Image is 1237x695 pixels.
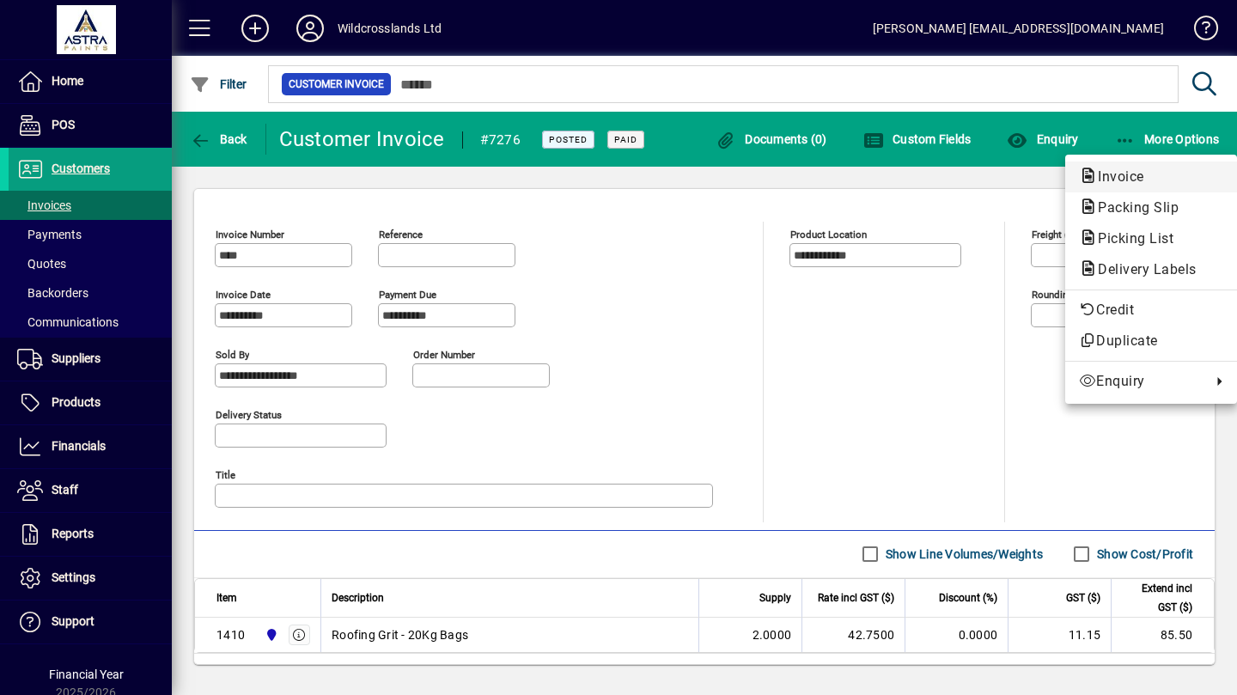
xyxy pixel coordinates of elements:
[1079,168,1153,185] span: Invoice
[1079,331,1223,351] span: Duplicate
[1079,371,1203,392] span: Enquiry
[1079,261,1205,277] span: Delivery Labels
[1079,230,1182,247] span: Picking List
[1079,199,1187,216] span: Packing Slip
[1079,300,1223,320] span: Credit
